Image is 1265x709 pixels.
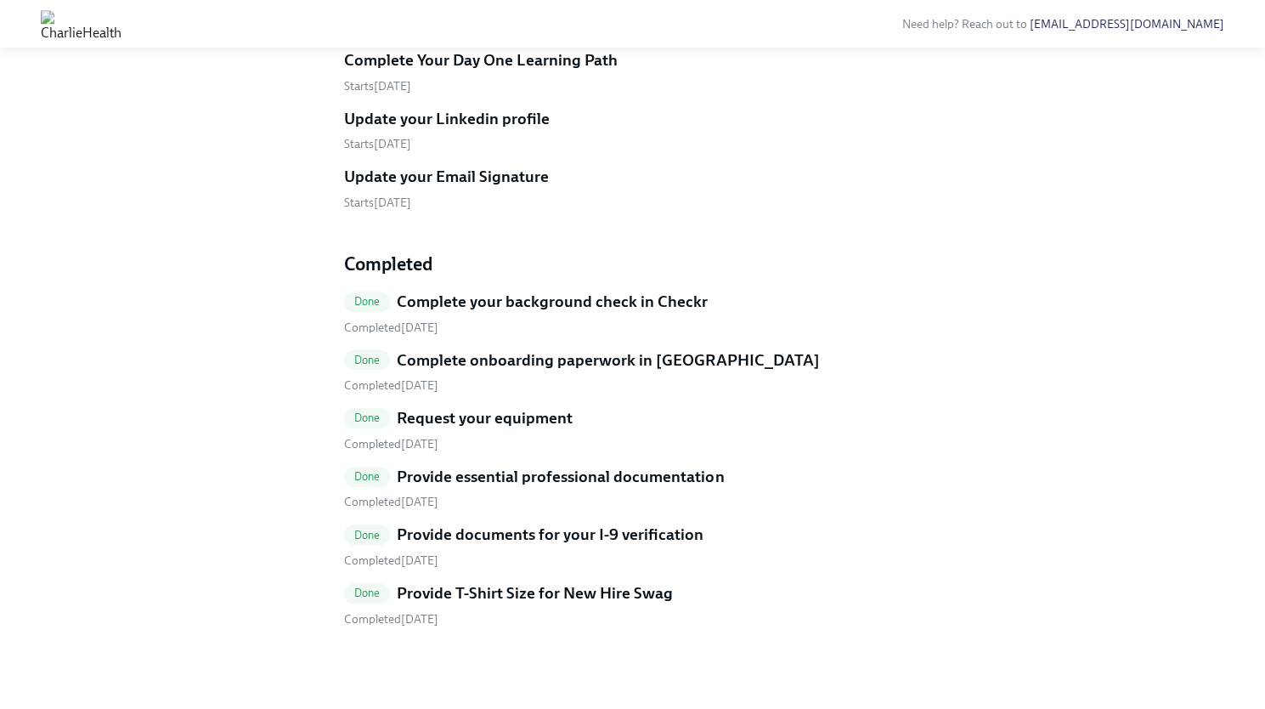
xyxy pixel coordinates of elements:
[41,10,121,37] img: CharlieHealth
[344,291,922,336] a: DoneComplete your background check in Checkr Completed[DATE]
[344,466,922,511] a: DoneProvide essential professional documentation Completed[DATE]
[344,495,438,509] span: Monday, September 15th 2025, 9:56 pm
[344,79,411,94] span: Monday, October 6th 2025, 10:00 am
[344,529,391,542] span: Done
[344,407,922,452] a: DoneRequest your equipment Completed[DATE]
[397,349,819,372] h5: Complete onboarding paperwork in [GEOGRAPHIC_DATA]
[397,466,724,488] h5: Provide essential professional documentation
[344,166,549,188] h5: Update your Email Signature
[344,587,391,599] span: Done
[344,354,391,366] span: Done
[344,612,438,627] span: Sunday, September 14th 2025, 7:01 pm
[344,378,438,393] span: Sunday, September 14th 2025, 6:59 pm
[344,349,922,394] a: DoneComplete onboarding paperwork in [GEOGRAPHIC_DATA] Completed[DATE]
[397,407,573,429] h5: Request your equipment
[397,524,703,546] h5: Provide documents for your I-9 verification
[344,295,391,308] span: Done
[344,411,391,424] span: Done
[344,553,438,568] span: Monday, September 15th 2025, 9:57 pm
[344,252,922,277] h4: Completed
[902,17,1224,31] span: Need help? Reach out to
[1030,17,1224,31] a: [EMAIL_ADDRESS][DOMAIN_NAME]
[344,49,618,71] h5: Complete Your Day One Learning Path
[344,524,922,569] a: DoneProvide documents for your I-9 verification Completed[DATE]
[344,320,438,335] span: Monday, September 15th 2025, 9:37 pm
[397,582,673,604] h5: Provide T-Shirt Size for New Hire Swag
[344,437,438,451] span: Sunday, September 14th 2025, 6:59 pm
[344,196,411,210] span: Monday, October 6th 2025, 10:00 am
[344,108,922,153] a: Update your Linkedin profileStarts[DATE]
[344,49,922,94] a: Complete Your Day One Learning PathStarts[DATE]
[344,108,550,130] h5: Update your Linkedin profile
[344,582,922,627] a: DoneProvide T-Shirt Size for New Hire Swag Completed[DATE]
[344,166,922,211] a: Update your Email SignatureStarts[DATE]
[397,291,708,313] h5: Complete your background check in Checkr
[344,137,411,151] span: Monday, October 6th 2025, 10:00 am
[344,470,391,483] span: Done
